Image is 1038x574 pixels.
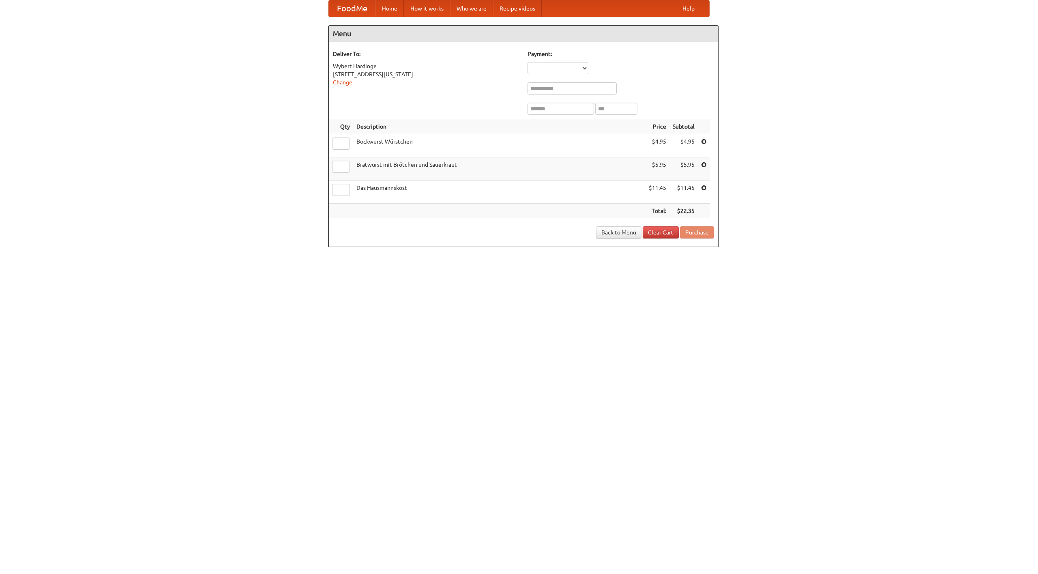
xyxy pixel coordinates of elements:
[596,226,641,239] a: Back to Menu
[528,50,714,58] h5: Payment:
[329,0,375,17] a: FoodMe
[646,157,669,181] td: $5.95
[353,119,646,134] th: Description
[450,0,493,17] a: Who we are
[333,50,519,58] h5: Deliver To:
[333,70,519,78] div: [STREET_ADDRESS][US_STATE]
[353,181,646,204] td: Das Hausmannskost
[353,134,646,157] td: Bockwurst Würstchen
[669,204,698,219] th: $22.35
[669,181,698,204] td: $11.45
[676,0,701,17] a: Help
[329,119,353,134] th: Qty
[329,26,718,42] h4: Menu
[646,181,669,204] td: $11.45
[493,0,542,17] a: Recipe videos
[669,134,698,157] td: $4.95
[669,119,698,134] th: Subtotal
[404,0,450,17] a: How it works
[643,226,679,239] a: Clear Cart
[375,0,404,17] a: Home
[646,204,669,219] th: Total:
[353,157,646,181] td: Bratwurst mit Brötchen und Sauerkraut
[333,62,519,70] div: Wybert Hardinge
[680,226,714,239] button: Purchase
[646,134,669,157] td: $4.95
[646,119,669,134] th: Price
[669,157,698,181] td: $5.95
[333,79,352,86] a: Change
